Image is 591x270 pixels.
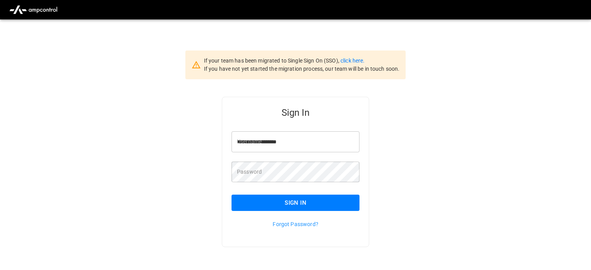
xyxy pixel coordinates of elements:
p: Forgot Password? [232,220,359,228]
h5: Sign In [232,106,359,119]
img: ampcontrol.io logo [6,2,60,17]
span: If your team has been migrated to Single Sign On (SSO), [204,57,340,64]
span: If you have not yet started the migration process, our team will be in touch soon. [204,66,400,72]
a: click here. [340,57,365,64]
button: Sign In [232,195,359,211]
